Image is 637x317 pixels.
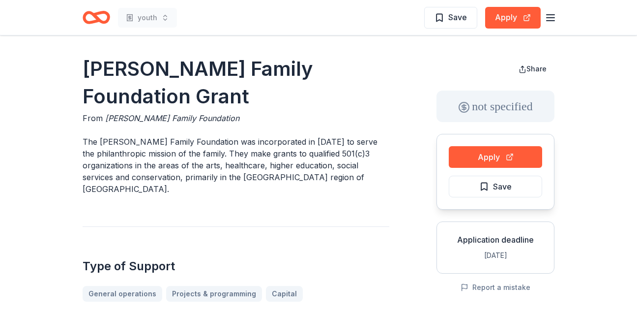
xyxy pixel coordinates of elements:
[511,59,554,79] button: Share
[449,176,542,197] button: Save
[445,250,546,261] div: [DATE]
[83,112,389,124] div: From
[436,91,554,122] div: not specified
[485,7,541,29] button: Apply
[448,11,467,24] span: Save
[445,234,546,246] div: Application deadline
[118,8,177,28] button: youth
[166,286,262,302] a: Projects & programming
[83,136,389,195] p: The [PERSON_NAME] Family Foundation was incorporated in [DATE] to serve the philanthropic mission...
[266,286,303,302] a: Capital
[83,258,389,274] h2: Type of Support
[526,64,547,73] span: Share
[493,180,512,193] span: Save
[105,113,239,123] span: [PERSON_NAME] Family Foundation
[424,7,477,29] button: Save
[83,55,389,110] h1: [PERSON_NAME] Family Foundation Grant
[461,282,530,293] button: Report a mistake
[449,146,542,168] button: Apply
[83,6,110,29] a: Home
[138,12,157,24] span: youth
[83,286,162,302] a: General operations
